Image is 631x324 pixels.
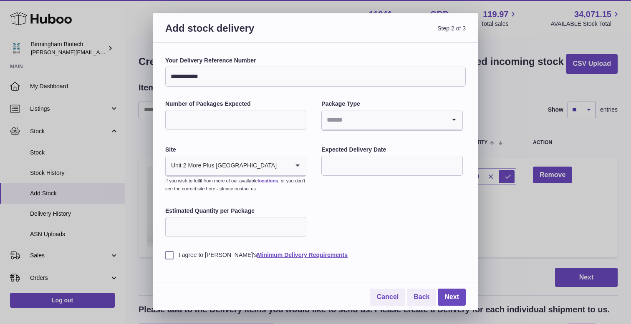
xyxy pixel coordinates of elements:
label: I agree to [PERSON_NAME]'s [165,251,466,259]
label: Site [165,146,306,154]
label: Number of Packages Expected [165,100,306,108]
a: Cancel [370,289,405,306]
a: Next [438,289,466,306]
span: Step 2 of 3 [315,22,466,45]
label: Your Delivery Reference Number [165,57,466,65]
a: locations [257,178,278,183]
a: Back [407,289,436,306]
input: Search for option [322,110,445,130]
label: Expected Delivery Date [321,146,462,154]
span: Unit 2 More Plus [GEOGRAPHIC_DATA] [166,156,277,175]
label: Estimated Quantity per Package [165,207,306,215]
div: Search for option [166,156,306,176]
a: Minimum Delivery Requirements [257,252,348,258]
input: Search for option [277,156,289,175]
label: Package Type [321,100,462,108]
h3: Add stock delivery [165,22,315,45]
div: Search for option [322,110,462,130]
small: If you wish to fulfil from more of our available , or you don’t see the correct site here - pleas... [165,178,305,191]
